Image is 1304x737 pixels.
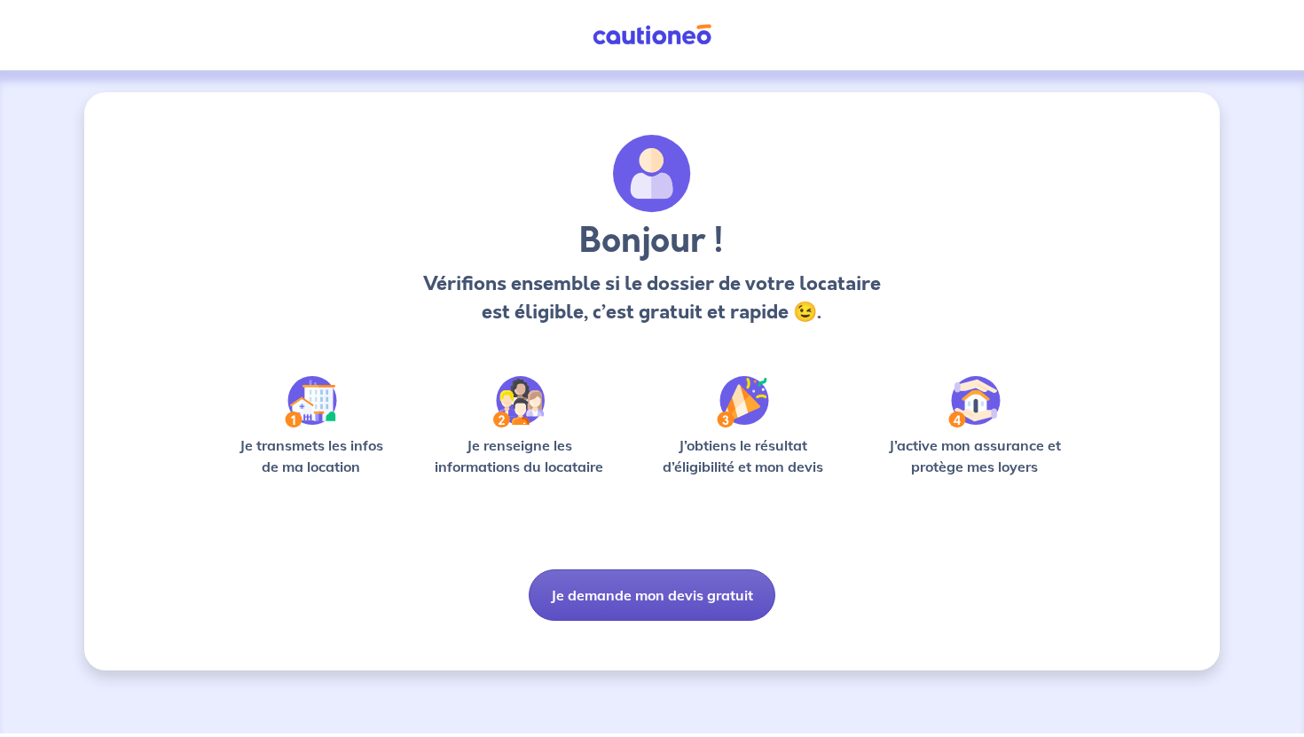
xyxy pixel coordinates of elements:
[418,220,885,263] h3: Bonjour !
[871,435,1078,477] p: J’active mon assurance et protège mes loyers
[585,24,719,46] img: Cautioneo
[948,376,1001,427] img: /static/bfff1cf634d835d9112899e6a3df1a5d/Step-4.svg
[613,135,691,213] img: archivate
[493,376,545,427] img: /static/c0a346edaed446bb123850d2d04ad552/Step-2.svg
[418,270,885,326] p: Vérifions ensemble si le dossier de votre locataire est éligible, c’est gratuit et rapide 😉.
[424,435,615,477] p: Je renseigne les informations du locataire
[285,376,337,427] img: /static/90a569abe86eec82015bcaae536bd8e6/Step-1.svg
[226,435,396,477] p: Je transmets les infos de ma location
[717,376,769,427] img: /static/f3e743aab9439237c3e2196e4328bba9/Step-3.svg
[643,435,844,477] p: J’obtiens le résultat d’éligibilité et mon devis
[529,569,775,621] button: Je demande mon devis gratuit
